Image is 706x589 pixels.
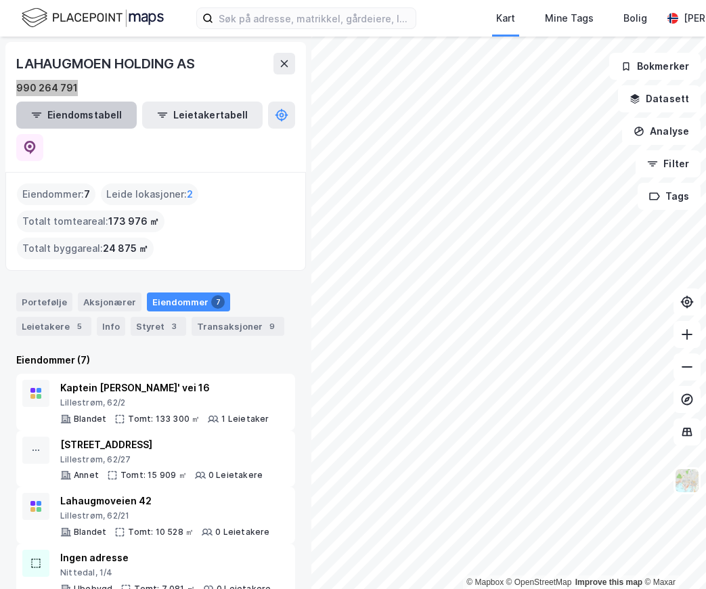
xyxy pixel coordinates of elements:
[60,437,263,453] div: [STREET_ADDRESS]
[618,85,701,112] button: Datasett
[16,352,295,368] div: Eiendommer (7)
[17,211,164,232] div: Totalt tomteareal :
[78,292,141,311] div: Aksjonærer
[496,10,515,26] div: Kart
[60,397,269,408] div: Lillestrøm, 62/2
[16,53,198,74] div: LAHAUGMOEN HOLDING AS
[674,468,700,494] img: Z
[147,292,230,311] div: Eiendommer
[142,102,263,129] button: Leietakertabell
[466,577,504,587] a: Mapbox
[22,6,164,30] img: logo.f888ab2527a4732fd821a326f86c7f29.svg
[638,183,701,210] button: Tags
[72,320,86,333] div: 5
[208,470,263,481] div: 0 Leietakere
[60,380,269,396] div: Kaptein [PERSON_NAME]' vei 16
[265,320,279,333] div: 9
[187,186,193,202] span: 2
[16,317,91,336] div: Leietakere
[60,550,271,566] div: Ingen adresse
[17,238,154,259] div: Totalt byggareal :
[120,470,187,481] div: Tomt: 15 909 ㎡
[636,150,701,177] button: Filter
[16,102,137,129] button: Eiendomstabell
[221,414,269,424] div: 1 Leietaker
[74,414,106,424] div: Blandet
[623,10,647,26] div: Bolig
[545,10,594,26] div: Mine Tags
[609,53,701,80] button: Bokmerker
[128,527,194,538] div: Tomt: 10 528 ㎡
[167,320,181,333] div: 3
[101,183,198,205] div: Leide lokasjoner :
[128,414,200,424] div: Tomt: 133 300 ㎡
[16,80,78,96] div: 990 264 791
[60,454,263,465] div: Lillestrøm, 62/27
[213,8,416,28] input: Søk på adresse, matrikkel, gårdeiere, leietakere eller personer
[131,317,186,336] div: Styret
[60,493,270,509] div: Lahaugmoveien 42
[60,510,270,521] div: Lillestrøm, 62/21
[108,213,159,230] span: 173 976 ㎡
[74,527,106,538] div: Blandet
[506,577,572,587] a: OpenStreetMap
[575,577,642,587] a: Improve this map
[215,527,269,538] div: 0 Leietakere
[16,292,72,311] div: Portefølje
[192,317,284,336] div: Transaksjoner
[622,118,701,145] button: Analyse
[60,567,271,578] div: Nittedal, 1/4
[103,240,148,257] span: 24 875 ㎡
[211,295,225,309] div: 7
[97,317,125,336] div: Info
[638,524,706,589] iframe: Chat Widget
[17,183,95,205] div: Eiendommer :
[74,470,99,481] div: Annet
[84,186,90,202] span: 7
